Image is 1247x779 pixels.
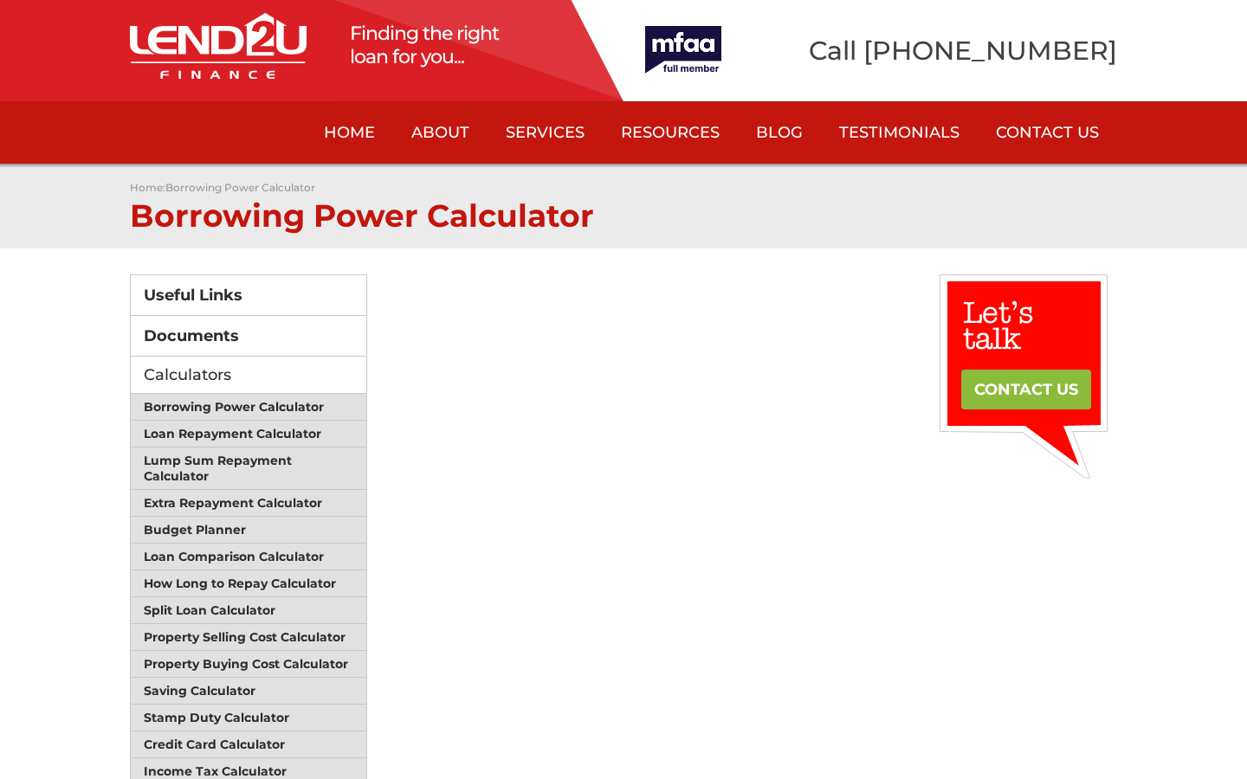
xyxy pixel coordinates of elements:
a: Useful Links [131,275,366,316]
a: Loan Repayment Calculator [131,421,366,447]
a: Resources [603,101,738,164]
a: Saving Calculator [131,678,366,705]
a: About [393,101,488,164]
a: Lump Sum Repayment Calculator [131,447,366,490]
a: Property Selling Cost Calculator [131,624,366,651]
a: Home [306,101,393,164]
a: Home [130,181,163,194]
a: Borrowing Power Calculator [165,181,315,194]
a: Extra Repayment Calculator [131,490,366,517]
a: Borrowing Power Calculator [131,394,366,421]
a: Budget Planner [131,517,366,544]
div: Calculators [130,357,367,394]
a: Documents [131,316,366,356]
a: Blog [738,101,821,164]
img: text3.gif [940,274,1108,479]
a: Stamp Duty Calculator [131,705,366,731]
p: : [130,181,1117,194]
a: Loan Comparison Calculator [131,544,366,570]
a: Property Buying Cost Calculator [131,651,366,678]
a: Testimonials [821,101,978,164]
a: How Long to Repay Calculator [131,570,366,597]
a: Credit Card Calculator [131,731,366,758]
a: Split Loan Calculator [131,597,366,624]
a: CONTACT US [961,370,1091,409]
a: Contact Us [978,101,1117,164]
a: Services [488,101,603,164]
h1: Borrowing Power Calculator [130,194,1117,231]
